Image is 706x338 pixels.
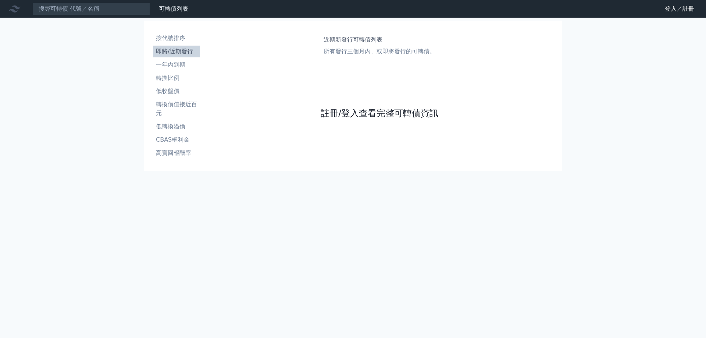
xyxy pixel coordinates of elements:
[153,147,200,159] a: 高賣回報酬率
[153,100,200,118] li: 轉換價值接近百元
[324,35,435,44] h1: 近期新發行可轉債列表
[324,47,435,56] p: 所有發行三個月內、或即將發行的可轉債。
[153,74,200,82] li: 轉換比例
[153,32,200,44] a: 按代號排序
[153,85,200,97] a: 低收盤價
[153,87,200,96] li: 低收盤價
[659,3,700,15] a: 登入／註冊
[153,122,200,131] li: 低轉換溢價
[153,72,200,84] a: 轉換比例
[159,5,188,12] a: 可轉債列表
[153,47,200,56] li: 即將/近期發行
[153,135,200,144] li: CBAS權利金
[321,107,438,119] a: 註冊/登入查看完整可轉債資訊
[153,59,200,71] a: 一年內到期
[153,134,200,146] a: CBAS權利金
[153,149,200,157] li: 高賣回報酬率
[153,46,200,57] a: 即將/近期發行
[153,121,200,132] a: 低轉換溢價
[153,34,200,43] li: 按代號排序
[32,3,150,15] input: 搜尋可轉債 代號／名稱
[153,60,200,69] li: 一年內到期
[153,99,200,119] a: 轉換價值接近百元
